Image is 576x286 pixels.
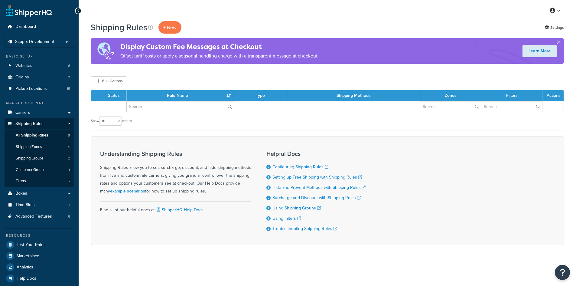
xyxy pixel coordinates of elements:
[15,191,27,196] span: Boxes
[127,101,234,112] input: Search
[5,118,74,187] li: Shipping Rules
[5,153,74,164] a: Shipping Groups 2
[5,130,74,141] li: All Shipping Rules
[542,90,564,101] th: Actions
[5,107,74,118] a: Carriers
[272,164,328,170] a: Configuring Shipping Rules
[5,72,74,83] a: Origins 3
[120,42,319,52] h4: Display Custom Fee Messages at Checkout
[17,265,33,270] span: Analytics
[5,118,74,130] a: Shipping Rules
[5,199,74,211] a: Time Slots 1
[91,76,126,85] button: Bulk Actions
[272,215,301,222] a: Using Filters
[127,90,234,101] th: Rule Name
[100,150,251,195] div: Shipping Rules allow you to set, surcharge, discount, and hide shipping methods from live and cus...
[15,86,47,91] span: Pickup Locations
[16,144,42,150] span: Shipping Zones
[272,184,366,191] a: Hide and Prevent Methods with Shipping Rules
[68,179,70,184] span: 5
[5,199,74,211] li: Time Slots
[522,45,557,57] a: Learn More
[545,23,564,32] a: Settings
[120,52,319,60] p: Offset tariff costs or apply a seasonal handling charge with a transparent message at checkout.
[6,5,52,17] a: ShipperHQ Home
[15,121,44,127] span: Shipping Rules
[16,156,44,161] span: Shipping Groups
[5,188,74,199] a: Boxes
[5,251,74,261] a: Marketplace
[5,176,74,187] li: Filters
[15,110,30,115] span: Carriers
[5,233,74,238] div: Resources
[234,90,287,101] th: Type
[91,117,132,126] label: Show entries
[158,21,181,34] p: + New
[69,202,70,208] span: 1
[155,207,203,213] a: ShipperHQ Help Docs
[17,276,36,281] span: Help Docs
[420,101,481,112] input: Search
[555,265,570,280] button: Open Resource Center
[99,117,122,126] select: Showentries
[481,90,542,101] th: Filters
[5,164,74,176] a: Customer Groups 1
[68,144,70,150] span: 4
[5,21,74,32] a: Dashboard
[5,211,74,222] li: Advanced Features
[15,63,32,68] span: Websites
[91,21,147,33] h1: Shipping Rules
[17,254,39,259] span: Marketplace
[266,150,366,157] h3: Helpful Docs
[16,167,45,173] span: Customer Groups
[5,60,74,71] li: Websites
[16,179,26,184] span: Filters
[67,86,70,91] span: 15
[100,150,251,157] h3: Understanding Shipping Rules
[17,242,46,248] span: Test Your Rates
[272,195,361,201] a: Surcharge and Discount with Shipping Rules
[68,75,70,80] span: 3
[5,83,74,94] a: Pickup Locations 15
[5,141,74,153] a: Shipping Zones 4
[5,60,74,71] a: Websites 6
[5,54,74,59] div: Basic Setup
[110,188,145,194] a: example scenarios
[100,201,251,214] div: Find all of our helpful docs at:
[68,214,70,219] span: 6
[5,239,74,250] a: Test Your Rates
[5,153,74,164] li: Shipping Groups
[68,63,70,68] span: 6
[5,273,74,284] a: Help Docs
[5,72,74,83] li: Origins
[5,130,74,141] a: All Shipping Rules 3
[69,167,70,173] span: 1
[16,133,48,138] span: All Shipping Rules
[68,156,70,161] span: 2
[5,100,74,106] div: Manage Shipping
[481,101,542,112] input: Search
[68,133,70,138] span: 3
[15,202,35,208] span: Time Slots
[420,90,481,101] th: Zones
[15,39,54,44] span: Scope: Development
[91,38,120,64] img: duties-banner-06bc72dcb5fe05cb3f9472aba00be2ae8eb53ab6f0d8bb03d382ba314ac3c341.png
[5,176,74,187] a: Filters 5
[5,211,74,222] a: Advanced Features 6
[101,90,127,101] th: Status
[272,205,321,211] a: Using Shipping Groups
[5,262,74,273] a: Analytics
[5,164,74,176] li: Customer Groups
[272,174,362,180] a: Setting up Free Shipping with Shipping Rules
[5,83,74,94] li: Pickup Locations
[15,75,29,80] span: Origins
[287,90,421,101] th: Shipping Methods
[5,141,74,153] li: Shipping Zones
